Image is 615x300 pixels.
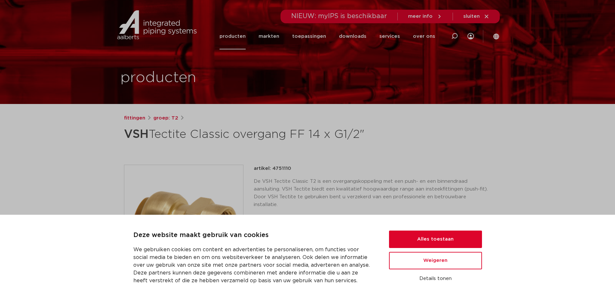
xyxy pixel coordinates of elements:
button: Weigeren [389,252,482,269]
button: Details tonen [389,273,482,284]
h1: Tectite Classic overgang FF 14 x G1/2" [124,125,366,144]
span: meer info [408,14,433,19]
span: NIEUW: myIPS is beschikbaar [291,13,387,19]
p: We gebruiken cookies om content en advertenties te personaliseren, om functies voor social media ... [133,246,374,284]
a: groep: T2 [153,114,178,122]
img: Product Image for VSH Tectite Classic overgang FF 14 x G1/2" [124,165,243,284]
a: downloads [339,23,366,49]
h1: producten [120,67,196,88]
a: sluiten [463,14,489,19]
p: artikel: 4751110 [254,165,291,172]
a: over ons [413,23,435,49]
p: De VSH Tectite Classic T2 is een overgangskoppeling met een push- en een binnendraad aansluiting.... [254,178,491,209]
a: meer info [408,14,442,19]
a: fittingen [124,114,145,122]
strong: VSH [124,129,149,140]
a: services [379,23,400,49]
a: markten [259,23,279,49]
span: sluiten [463,14,480,19]
a: producten [220,23,246,49]
button: Alles toestaan [389,231,482,248]
p: Deze website maakt gebruik van cookies [133,230,374,241]
nav: Menu [220,23,435,49]
div: my IPS [467,23,474,49]
a: toepassingen [292,23,326,49]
